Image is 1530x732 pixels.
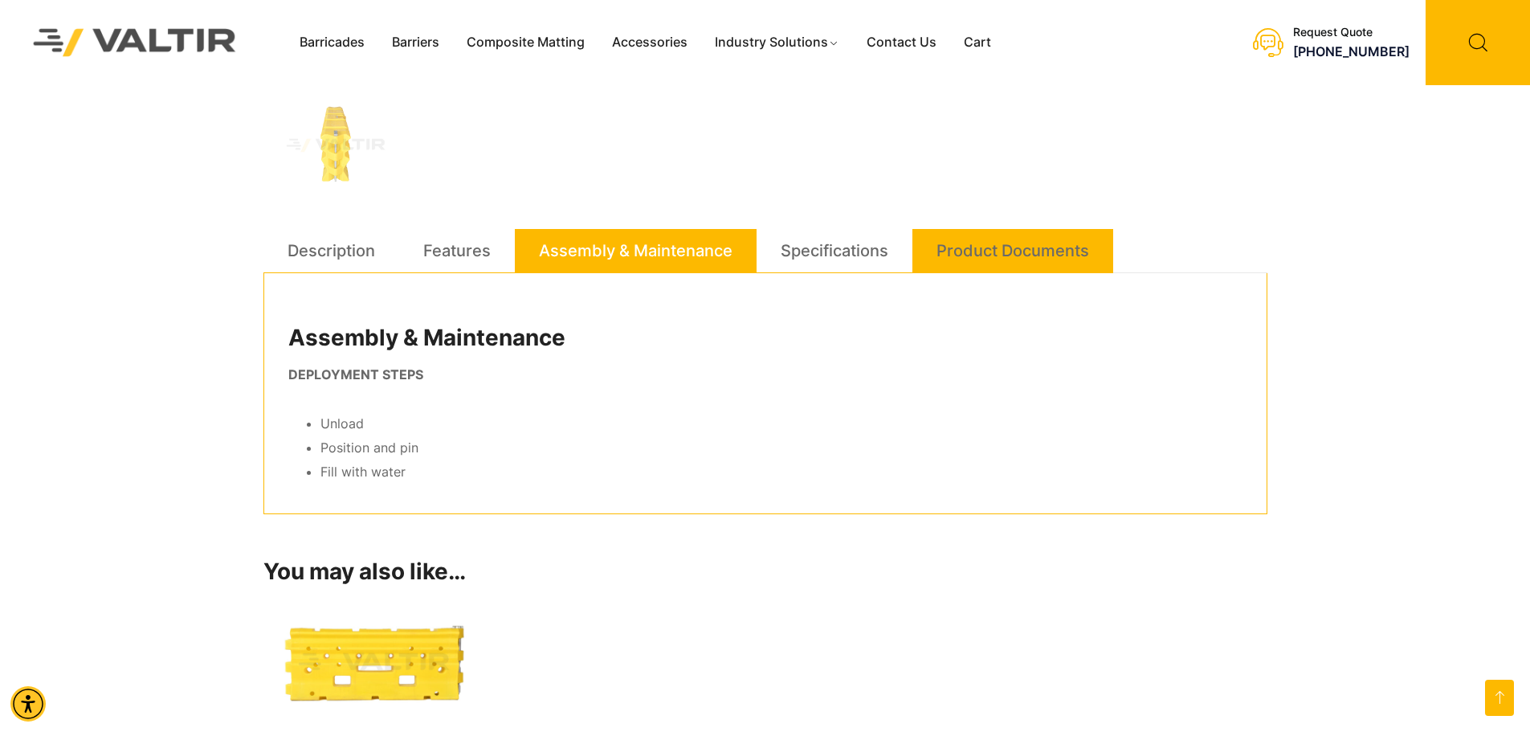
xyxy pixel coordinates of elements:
[453,31,598,55] a: Composite Matting
[320,412,1242,436] li: Unload
[1293,26,1410,39] div: Request Quote
[263,597,485,730] img: A bright yellow plastic component with various holes and cutouts, likely used in machinery or equ...
[378,31,453,55] a: Barriers
[12,7,258,77] img: Valtir Rentals
[320,436,1242,460] li: Position and pin
[1485,680,1514,716] a: Open this option
[936,229,1089,272] a: Product Documents
[853,31,950,55] a: Contact Us
[10,686,46,722] div: Accessibility Menu
[286,31,378,55] a: Barricades
[320,460,1242,485] li: Fill with water
[263,558,1267,586] h2: You may also like…
[1293,43,1410,59] a: call (888) 496-3625
[598,31,701,55] a: Accessories
[288,366,423,382] strong: DEPLOYMENT STEPS
[539,229,732,272] a: Assembly & Maintenance
[288,229,375,272] a: Description
[781,229,888,272] a: Specifications
[950,31,1005,55] a: Cart
[288,325,1242,352] h2: Assembly & Maintenance
[263,102,408,189] img: A stack of yellow interlocking traffic barriers with metal connectors for stability.
[701,31,853,55] a: Industry Solutions
[423,229,491,272] a: Features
